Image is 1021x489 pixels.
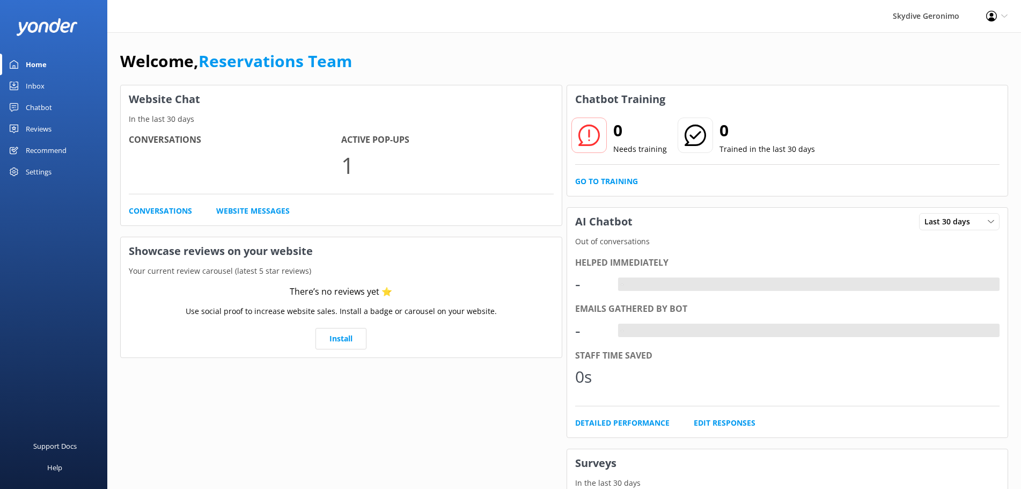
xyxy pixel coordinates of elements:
[924,216,976,228] span: Last 30 days
[315,328,366,349] a: Install
[613,143,667,155] p: Needs training
[121,113,562,125] p: In the last 30 days
[120,48,352,74] h1: Welcome,
[567,236,1008,247] p: Out of conversations
[26,140,67,161] div: Recommend
[290,285,392,299] div: There’s no reviews yet ⭐
[567,477,1008,489] p: In the last 30 days
[694,417,755,429] a: Edit Responses
[575,364,607,390] div: 0s
[199,50,352,72] a: Reservations Team
[47,457,62,478] div: Help
[121,265,562,277] p: Your current review carousel (latest 5 star reviews)
[719,118,815,143] h2: 0
[618,278,626,291] div: -
[567,208,641,236] h3: AI Chatbot
[575,417,670,429] a: Detailed Performance
[16,18,78,36] img: yonder-white-logo.png
[719,143,815,155] p: Trained in the last 30 days
[26,118,52,140] div: Reviews
[575,256,1000,270] div: Helped immediately
[121,237,562,265] h3: Showcase reviews on your website
[33,435,77,457] div: Support Docs
[26,97,52,118] div: Chatbot
[186,305,497,317] p: Use social proof to increase website sales. Install a badge or carousel on your website.
[121,85,562,113] h3: Website Chat
[216,205,290,217] a: Website Messages
[575,176,638,187] a: Go to Training
[575,271,607,297] div: -
[341,147,554,183] p: 1
[575,318,607,344] div: -
[613,118,667,143] h2: 0
[129,133,341,147] h4: Conversations
[618,324,626,338] div: -
[575,349,1000,363] div: Staff time saved
[567,449,1008,477] h3: Surveys
[575,302,1000,316] div: Emails gathered by bot
[567,85,673,113] h3: Chatbot Training
[26,161,52,183] div: Settings
[26,75,45,97] div: Inbox
[341,133,554,147] h4: Active Pop-ups
[129,205,192,217] a: Conversations
[26,54,47,75] div: Home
